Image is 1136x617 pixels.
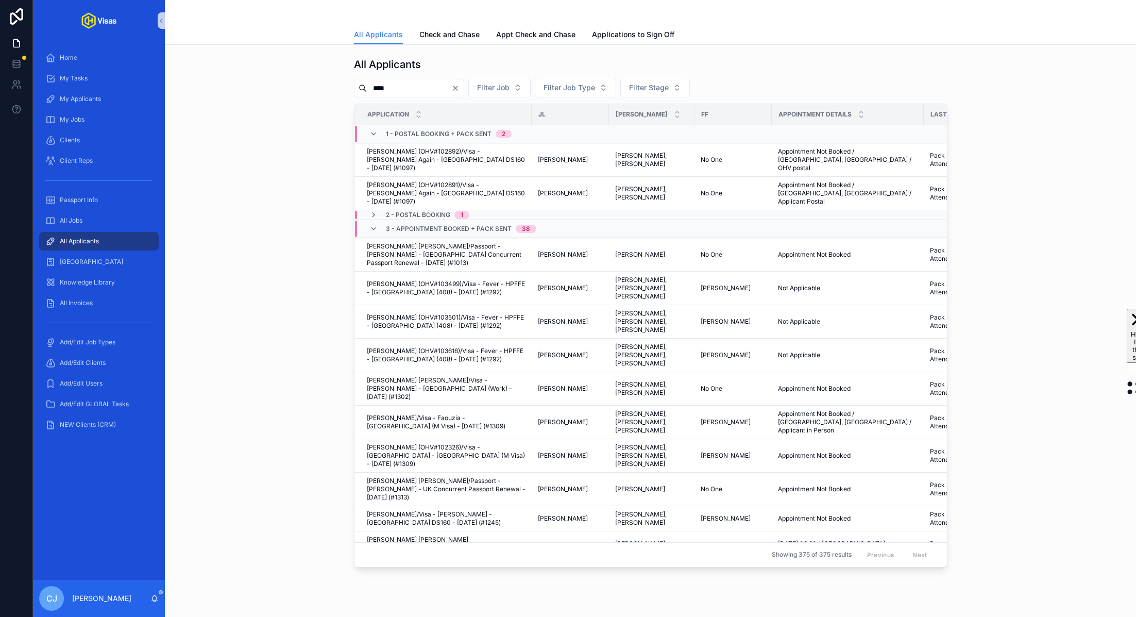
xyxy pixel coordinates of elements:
[39,90,159,108] a: My Applicants
[39,354,159,372] a: Add/Edit Clients
[930,347,1003,363] span: Pack Sent/ Appt. to Attend
[615,410,688,435] a: [PERSON_NAME], [PERSON_NAME], [PERSON_NAME]
[367,443,525,468] a: [PERSON_NAME] (OHV#102326)/Visa - [GEOGRAPHIC_DATA] - [GEOGRAPHIC_DATA] (M Visa) - [DATE] (#1309)
[60,278,115,287] span: Knowledge Library
[615,485,665,493] span: [PERSON_NAME]
[367,181,525,206] a: [PERSON_NAME] (OHV#102891)/Visa - [PERSON_NAME] Again - [GEOGRAPHIC_DATA] DS160 - [DATE] (#1097)
[615,485,688,493] a: [PERSON_NAME]
[367,347,525,363] span: [PERSON_NAME] (OHV#103616)/Visa - Fever - HPFFE - [GEOGRAPHIC_DATA] (408) - [DATE] (#1292)
[81,12,116,29] img: App logo
[39,253,159,271] a: [GEOGRAPHIC_DATA]
[930,152,1003,168] a: Pack Sent/ Appt. to Attend
[367,280,525,296] span: [PERSON_NAME] (OHV#103499)/Visa - Fever - HPFFE - [GEOGRAPHIC_DATA] (408) - [DATE] (#1292)
[778,181,918,206] a: Appointment Not Booked / [GEOGRAPHIC_DATA], [GEOGRAPHIC_DATA] / Applicant Postal
[39,131,159,149] a: Clients
[39,152,159,170] a: Client Reps
[778,452,918,460] a: Appointment Not Booked
[538,351,603,359] a: [PERSON_NAME]
[468,78,531,97] button: Select Button
[522,225,530,233] div: 38
[615,380,688,397] a: [PERSON_NAME], [PERSON_NAME]
[778,452,851,460] span: Appointment Not Booked
[367,242,525,267] a: [PERSON_NAME] [PERSON_NAME]/Passport - [PERSON_NAME] - [GEOGRAPHIC_DATA] Concurrent Passport Rene...
[701,514,766,523] a: [PERSON_NAME]
[701,110,708,119] span: FF
[778,540,918,556] a: [DATE] 09:30 / [GEOGRAPHIC_DATA], [GEOGRAPHIC_DATA] / OHV in person
[60,359,106,367] span: Add/Edit Clients
[778,147,918,172] span: Appointment Not Booked / [GEOGRAPHIC_DATA], [GEOGRAPHIC_DATA] / OHV postal
[367,414,525,430] a: [PERSON_NAME]/Visa - Faouzia - [GEOGRAPHIC_DATA] (M Visa) - [DATE] (#1309)
[778,514,918,523] a: Appointment Not Booked
[701,189,766,197] a: No One
[538,318,588,326] span: [PERSON_NAME]
[538,318,603,326] a: [PERSON_NAME]
[930,540,1003,556] span: Pack Sent/ Appt. to Attend
[367,477,525,502] a: [PERSON_NAME] [PERSON_NAME]/Passport - [PERSON_NAME] - UK Concurrent Passport Renewal - [DATE] (#...
[60,115,84,124] span: My Jobs
[701,514,751,523] span: [PERSON_NAME]
[701,284,751,292] span: [PERSON_NAME]
[615,251,665,259] span: [PERSON_NAME]
[701,284,766,292] a: [PERSON_NAME]
[701,485,766,493] a: No One
[778,318,918,326] a: Not Applicable
[496,25,575,46] a: Appt Check and Chase
[39,110,159,129] a: My Jobs
[701,351,751,359] span: [PERSON_NAME]
[60,299,93,307] span: All Invoices
[930,246,1003,263] span: Pack Sent/ Appt. to Attend
[592,25,674,46] a: Applications to Sign Off
[39,232,159,251] a: All Applicants
[72,593,131,604] p: [PERSON_NAME]
[778,485,918,493] a: Appointment Not Booked
[930,481,1003,497] a: Pack Sent/ Appt. to Attend
[367,536,525,560] span: [PERSON_NAME] [PERSON_NAME] (OHV#102822)/Visa - [PERSON_NAME] - [GEOGRAPHIC_DATA] DS160 - [DATE] ...
[538,156,603,164] a: [PERSON_NAME]
[615,510,688,527] a: [PERSON_NAME], [PERSON_NAME]
[502,130,505,138] div: 2
[367,110,409,119] span: Application
[60,421,116,429] span: NEW Clients (CRM)
[538,189,603,197] a: [PERSON_NAME]
[367,510,525,527] a: [PERSON_NAME]/Visa - [PERSON_NAME] - [GEOGRAPHIC_DATA] DS160 - [DATE] (#1245)
[367,313,525,330] span: [PERSON_NAME] (OHV#103501)/Visa - Fever - HPFFE - [GEOGRAPHIC_DATA] (408) - [DATE] (#1292)
[778,318,820,326] span: Not Applicable
[778,351,918,359] a: Not Applicable
[367,147,525,172] span: [PERSON_NAME] (OHV#102892)/Visa - [PERSON_NAME] Again - [GEOGRAPHIC_DATA] DS160 - [DATE] (#1097)
[60,136,80,144] span: Clients
[701,318,751,326] span: [PERSON_NAME]
[615,443,688,468] span: [PERSON_NAME], [PERSON_NAME], [PERSON_NAME]
[701,452,751,460] span: [PERSON_NAME]
[538,418,603,426] a: [PERSON_NAME]
[39,333,159,352] a: Add/Edit Job Types
[538,284,603,292] a: [PERSON_NAME]
[701,156,722,164] span: No One
[354,29,403,40] span: All Applicants
[538,251,603,259] a: [PERSON_NAME]
[39,374,159,393] a: Add/Edit Users
[778,251,851,259] span: Appointment Not Booked
[39,191,159,209] a: Passport Info
[538,189,588,197] span: [PERSON_NAME]
[615,540,688,556] span: [PERSON_NAME], [PERSON_NAME]
[778,385,851,393] span: Appointment Not Booked
[39,69,159,88] a: My Tasks
[701,189,722,197] span: No One
[60,196,98,204] span: Passport Info
[538,418,588,426] span: [PERSON_NAME]
[778,284,918,292] a: Not Applicable
[538,514,588,523] span: [PERSON_NAME]
[538,156,588,164] span: [PERSON_NAME]
[701,418,766,426] a: [PERSON_NAME]
[538,485,603,493] a: [PERSON_NAME]
[701,418,751,426] span: [PERSON_NAME]
[778,410,918,435] a: Appointment Not Booked / [GEOGRAPHIC_DATA], [GEOGRAPHIC_DATA] / Applicant in Person
[538,452,588,460] span: [PERSON_NAME]
[615,152,688,168] a: [PERSON_NAME], [PERSON_NAME]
